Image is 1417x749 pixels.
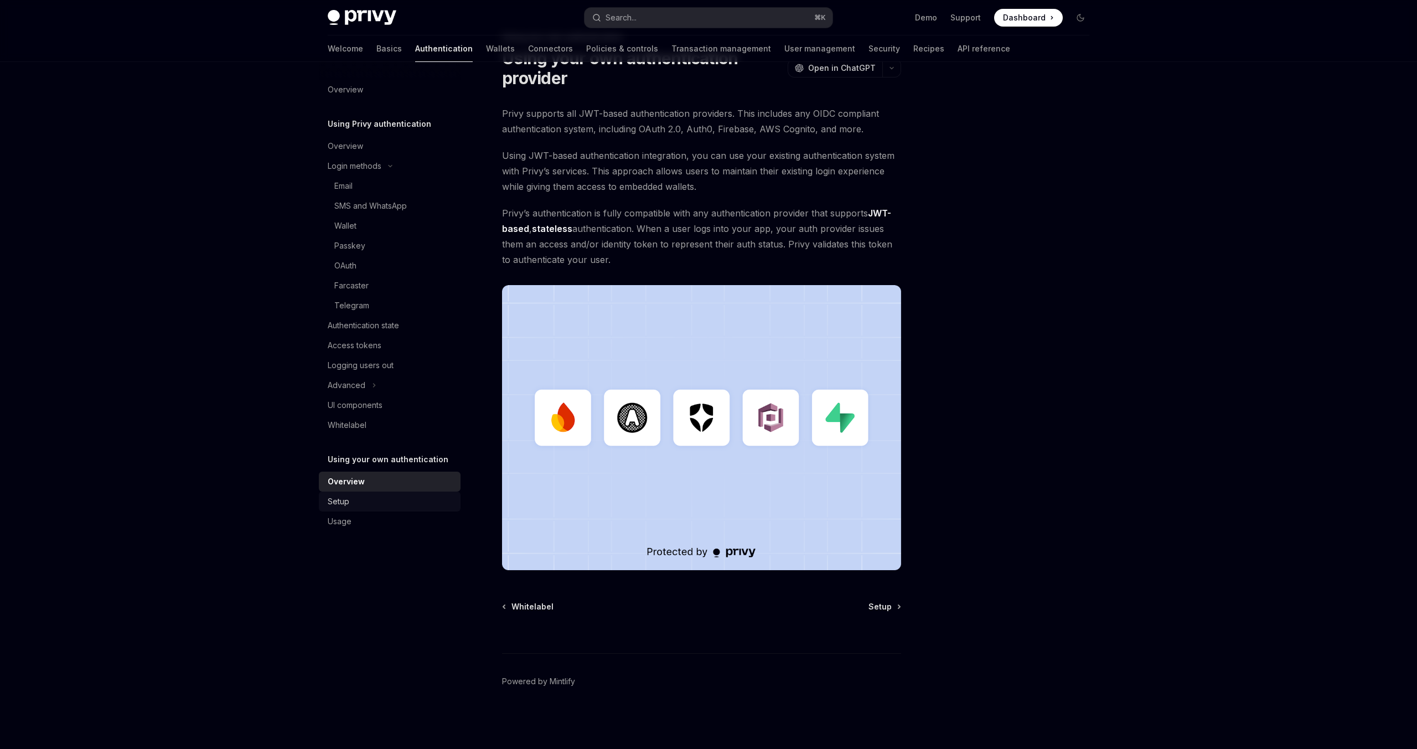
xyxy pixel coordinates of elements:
[913,35,944,62] a: Recipes
[319,136,461,156] a: Overview
[606,11,637,24] div: Search...
[868,35,900,62] a: Security
[334,279,369,292] div: Farcaster
[319,236,461,256] a: Passkey
[319,80,461,100] a: Overview
[585,8,832,28] button: Search...⌘K
[328,359,394,372] div: Logging users out
[328,495,349,508] div: Setup
[328,10,396,25] img: dark logo
[502,285,901,570] img: JWT-based auth splash
[532,223,572,235] a: stateless
[319,472,461,492] a: Overview
[502,676,575,687] a: Powered by Mintlify
[319,216,461,236] a: Wallet
[868,601,900,612] a: Setup
[808,63,876,74] span: Open in ChatGPT
[814,13,826,22] span: ⌘ K
[334,179,353,193] div: Email
[586,35,658,62] a: Policies & controls
[319,256,461,276] a: OAuth
[328,117,431,131] h5: Using Privy authentication
[502,205,901,267] span: Privy’s authentication is fully compatible with any authentication provider that supports , authe...
[376,35,402,62] a: Basics
[502,106,901,137] span: Privy supports all JWT-based authentication providers. This includes any OIDC compliant authentic...
[328,140,363,153] div: Overview
[328,35,363,62] a: Welcome
[950,12,981,23] a: Support
[334,299,369,312] div: Telegram
[503,601,554,612] a: Whitelabel
[328,319,399,332] div: Authentication state
[328,339,381,352] div: Access tokens
[328,379,365,392] div: Advanced
[915,12,937,23] a: Demo
[319,176,461,196] a: Email
[502,148,901,194] span: Using JWT-based authentication integration, you can use your existing authentication system with ...
[328,515,351,528] div: Usage
[328,159,381,173] div: Login methods
[319,355,461,375] a: Logging users out
[334,259,356,272] div: OAuth
[328,453,448,466] h5: Using your own authentication
[334,199,407,213] div: SMS and WhatsApp
[784,35,855,62] a: User management
[868,601,892,612] span: Setup
[671,35,771,62] a: Transaction management
[1003,12,1046,23] span: Dashboard
[415,35,473,62] a: Authentication
[334,219,356,233] div: Wallet
[994,9,1063,27] a: Dashboard
[328,83,363,96] div: Overview
[319,415,461,435] a: Whitelabel
[319,276,461,296] a: Farcaster
[319,296,461,316] a: Telegram
[328,399,382,412] div: UI components
[334,239,365,252] div: Passkey
[788,59,882,78] button: Open in ChatGPT
[319,316,461,335] a: Authentication state
[328,419,366,432] div: Whitelabel
[319,335,461,355] a: Access tokens
[328,475,365,488] div: Overview
[502,48,783,88] h1: Using your own authentication provider
[319,395,461,415] a: UI components
[319,196,461,216] a: SMS and WhatsApp
[511,601,554,612] span: Whitelabel
[528,35,573,62] a: Connectors
[319,512,461,531] a: Usage
[319,492,461,512] a: Setup
[958,35,1010,62] a: API reference
[486,35,515,62] a: Wallets
[1072,9,1089,27] button: Toggle dark mode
